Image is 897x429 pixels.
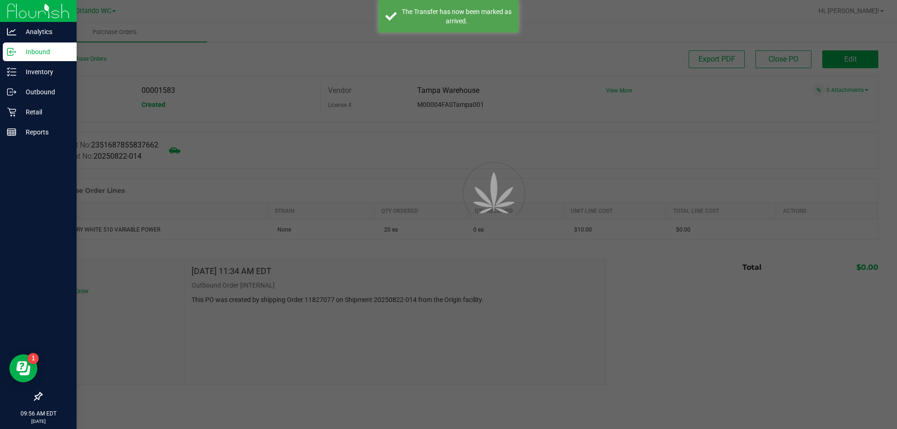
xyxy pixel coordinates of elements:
[16,106,72,118] p: Retail
[4,409,72,418] p: 09:56 AM EDT
[28,353,39,364] iframe: Resource center unread badge
[16,86,72,98] p: Outbound
[4,418,72,425] p: [DATE]
[16,46,72,57] p: Inbound
[9,354,37,382] iframe: Resource center
[7,47,16,56] inline-svg: Inbound
[7,67,16,77] inline-svg: Inventory
[16,127,72,138] p: Reports
[7,27,16,36] inline-svg: Analytics
[7,107,16,117] inline-svg: Retail
[7,87,16,97] inline-svg: Outbound
[7,127,16,137] inline-svg: Reports
[402,7,512,26] div: The Transfer has now been marked as arrived.
[16,26,72,37] p: Analytics
[16,66,72,77] p: Inventory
